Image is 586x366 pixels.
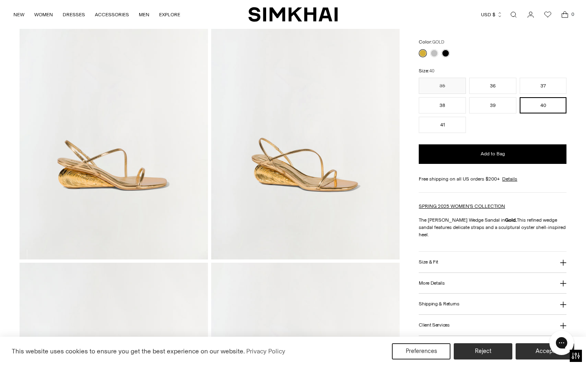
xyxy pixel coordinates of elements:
span: 40 [429,68,435,74]
h3: Shipping & Returns [419,301,459,307]
button: 38 [419,97,466,113]
button: Add to Bag [419,144,566,164]
h3: Size & Fit [419,259,438,265]
a: Wishlist [540,7,556,23]
a: Go to the account page [523,7,539,23]
a: NEW [13,6,24,24]
button: Size & Fit [419,252,566,272]
a: Privacy Policy (opens in a new tab) [245,345,286,357]
button: 37 [520,78,567,94]
a: DRESSES [63,6,85,24]
a: WOMEN [34,6,53,24]
button: Reject [454,343,512,359]
label: Size: [419,67,435,75]
a: EXPLORE [159,6,180,24]
button: USD $ [481,6,503,24]
strong: Gold. [505,217,517,223]
button: Accept [516,343,574,359]
a: SPRING 2025 WOMEN'S COLLECTION [419,203,505,209]
a: Open cart modal [557,7,573,23]
button: About [PERSON_NAME] [419,336,566,357]
a: Details [502,175,517,183]
a: Open search modal [505,7,522,23]
button: 41 [419,117,466,133]
span: This website uses cookies to ensure you get the best experience on our website. [12,347,245,355]
h3: More Details [419,280,444,285]
button: More Details [419,273,566,294]
button: Shipping & Returns [419,294,566,314]
iframe: Gorgias live chat messenger [545,328,578,358]
span: Add to Bag [481,150,505,157]
button: 39 [469,97,516,113]
p: The [PERSON_NAME] Wedge Sandal in This refined wedge sandal features delicate straps and a sculpt... [419,216,566,238]
a: MEN [139,6,149,24]
label: Color: [419,38,444,46]
button: 40 [520,97,567,113]
span: GOLD [432,39,444,45]
h3: Client Services [419,322,450,328]
a: ACCESSORIES [95,6,129,24]
button: 36 [469,78,516,94]
div: Free shipping on all US orders $200+ [419,175,566,183]
a: SIMKHAI [248,7,338,22]
button: 35 [419,78,466,94]
button: Preferences [392,343,450,359]
button: Client Services [419,315,566,335]
span: 0 [569,11,576,18]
